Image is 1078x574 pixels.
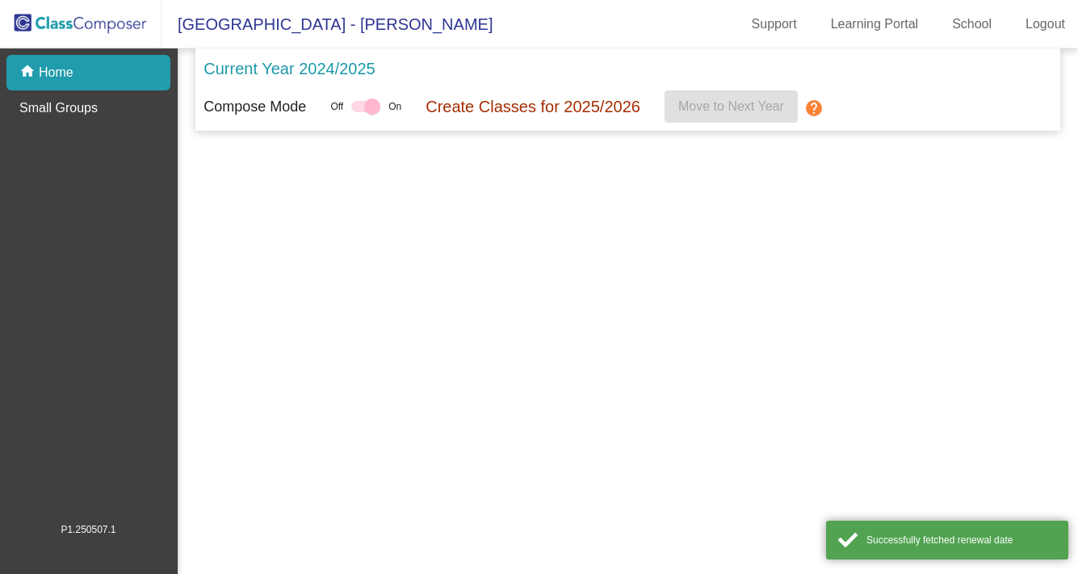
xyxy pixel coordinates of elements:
[678,99,784,113] span: Move to Next Year
[1013,11,1078,37] a: Logout
[161,11,493,37] span: [GEOGRAPHIC_DATA] - [PERSON_NAME]
[804,98,824,118] mat-icon: help
[203,96,306,118] p: Compose Mode
[19,63,39,82] mat-icon: home
[866,533,1056,547] div: Successfully fetched renewal date
[19,98,98,118] p: Small Groups
[939,11,1005,37] a: School
[426,94,640,119] p: Create Classes for 2025/2026
[739,11,810,37] a: Support
[39,63,73,82] p: Home
[388,99,401,114] span: On
[203,57,375,81] p: Current Year 2024/2025
[665,90,798,123] button: Move to Next Year
[818,11,932,37] a: Learning Portal
[330,99,343,114] span: Off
